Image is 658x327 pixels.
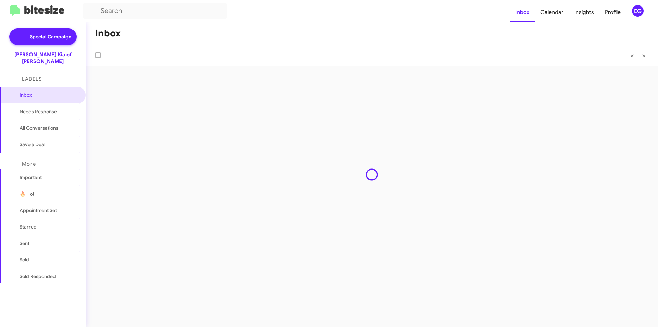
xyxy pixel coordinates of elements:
button: Previous [626,48,638,62]
span: Starred [20,223,37,230]
a: Profile [599,2,626,22]
span: Sold Responded [20,273,56,280]
span: 🔥 Hot [20,190,34,197]
span: « [630,51,634,60]
button: Next [638,48,650,62]
span: Sent [20,240,29,247]
button: EG [626,5,650,17]
span: All Conversations [20,125,58,131]
span: Needs Response [20,108,78,115]
span: Sold [20,256,29,263]
span: Special Campaign [30,33,71,40]
span: » [642,51,646,60]
span: Inbox [20,92,78,98]
input: Search [83,3,227,19]
span: Save a Deal [20,141,45,148]
nav: Page navigation example [626,48,650,62]
a: Insights [569,2,599,22]
span: Important [20,174,78,181]
a: Calendar [535,2,569,22]
h1: Inbox [95,28,121,39]
span: More [22,161,36,167]
a: Inbox [510,2,535,22]
a: Special Campaign [9,28,77,45]
span: Labels [22,76,42,82]
div: EG [632,5,644,17]
span: Appointment Set [20,207,57,214]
